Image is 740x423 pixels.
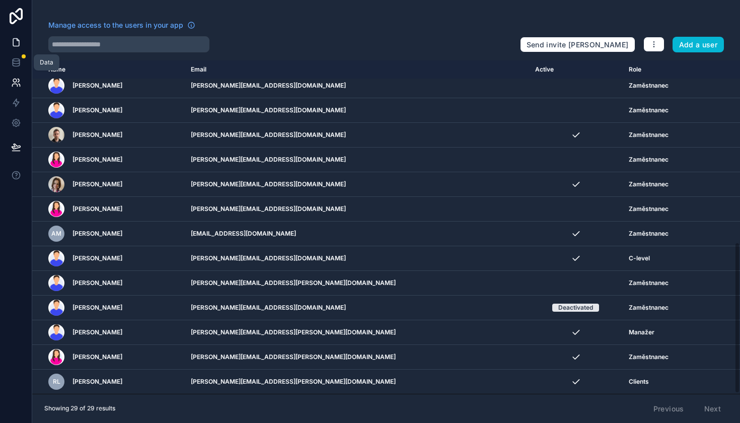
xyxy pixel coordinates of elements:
span: [PERSON_NAME] [72,304,122,312]
td: [EMAIL_ADDRESS][DOMAIN_NAME] [185,222,529,246]
span: [PERSON_NAME] [72,131,122,139]
td: [PERSON_NAME][EMAIL_ADDRESS][PERSON_NAME][DOMAIN_NAME] [185,345,529,370]
a: Manage access to the users in your app [48,20,195,30]
span: AM [51,230,61,238]
td: [PERSON_NAME][EMAIL_ADDRESS][DOMAIN_NAME] [185,172,529,197]
span: [PERSON_NAME] [72,279,122,287]
span: Zaměstnanec [629,353,669,361]
span: [PERSON_NAME] [72,156,122,164]
span: [PERSON_NAME] [72,106,122,114]
span: Zaměstnanec [629,304,669,312]
span: [PERSON_NAME] [72,353,122,361]
td: [PERSON_NAME][EMAIL_ADDRESS][DOMAIN_NAME] [185,246,529,271]
span: Manage access to the users in your app [48,20,183,30]
span: RL [53,378,60,386]
span: Zaměstnanec [629,131,669,139]
span: [PERSON_NAME] [72,328,122,336]
span: Zaměstnanec [629,230,669,238]
th: Email [185,60,529,79]
span: [PERSON_NAME] [72,82,122,90]
span: Zaměstnanec [629,205,669,213]
th: Role [623,60,705,79]
div: scrollable content [32,60,740,394]
button: Send invite [PERSON_NAME] [520,37,635,53]
span: Zaměstnanec [629,279,669,287]
td: [PERSON_NAME][EMAIL_ADDRESS][DOMAIN_NAME] [185,123,529,148]
td: [PERSON_NAME][EMAIL_ADDRESS][DOMAIN_NAME] [185,296,529,320]
button: Add a user [673,37,724,53]
span: Zaměstnanec [629,82,669,90]
span: Zaměstnanec [629,180,669,188]
span: [PERSON_NAME] [72,180,122,188]
span: Zaměstnanec [629,156,669,164]
span: C-level [629,254,650,262]
td: [PERSON_NAME][EMAIL_ADDRESS][DOMAIN_NAME] [185,74,529,98]
td: [PERSON_NAME][EMAIL_ADDRESS][DOMAIN_NAME] [185,98,529,123]
span: [PERSON_NAME] [72,205,122,213]
span: [PERSON_NAME] [72,378,122,386]
span: [PERSON_NAME] [72,230,122,238]
span: Zaměstnanec [629,106,669,114]
td: [PERSON_NAME][EMAIL_ADDRESS][DOMAIN_NAME] [185,148,529,172]
th: Name [32,60,185,79]
span: Manažer [629,328,654,336]
td: [PERSON_NAME][EMAIL_ADDRESS][PERSON_NAME][DOMAIN_NAME] [185,271,529,296]
th: Active [529,60,623,79]
td: [PERSON_NAME][EMAIL_ADDRESS][PERSON_NAME][DOMAIN_NAME] [185,320,529,345]
span: Clients [629,378,649,386]
div: Data [40,58,53,66]
td: [PERSON_NAME][EMAIL_ADDRESS][PERSON_NAME][DOMAIN_NAME] [185,370,529,394]
div: Deactivated [558,304,593,312]
span: [PERSON_NAME] [72,254,122,262]
td: [PERSON_NAME][EMAIL_ADDRESS][DOMAIN_NAME] [185,197,529,222]
span: Showing 29 of 29 results [44,404,115,412]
